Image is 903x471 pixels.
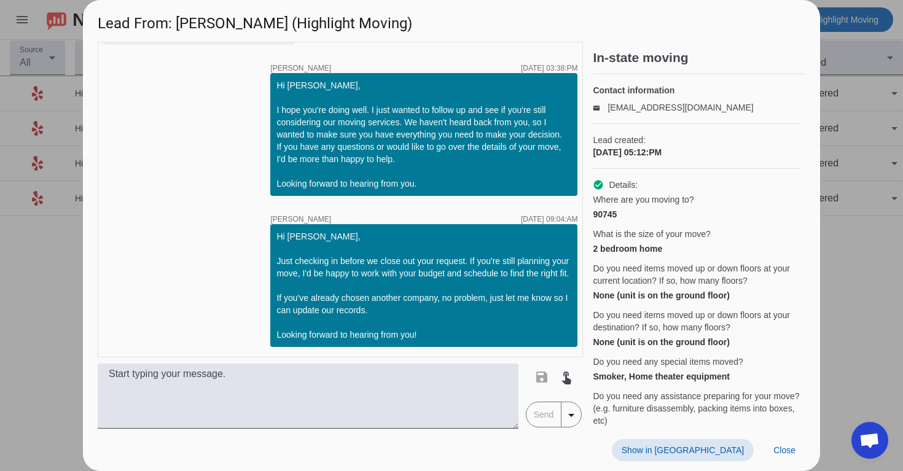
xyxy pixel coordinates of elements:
mat-icon: touch_app [559,370,574,384]
span: [PERSON_NAME] [270,64,331,72]
span: Do you need any assistance preparing for your move? (e.g. furniture disassembly, packing items in... [593,390,800,427]
h4: Contact information [593,84,800,96]
span: [PERSON_NAME] [270,216,331,223]
span: Do you need items moved up or down floors at your current location? If so, how many floors? [593,262,800,287]
button: Show in [GEOGRAPHIC_DATA] [612,439,754,461]
span: Close [773,445,795,455]
div: Smoker, Home theater equipment [593,370,800,383]
div: None (unit is on the ground floor) [593,336,800,348]
span: What is the size of your move? [593,228,710,240]
mat-icon: check_circle [593,179,604,190]
span: Lead created: [593,134,800,146]
span: Do you need any special items moved? [593,356,743,368]
span: Where are you moving to? [593,193,694,206]
span: Details: [609,179,638,191]
div: 90745 [593,208,800,220]
button: Close [764,439,805,461]
div: Hi [PERSON_NAME], I hope you're doing well. I just wanted to follow up and see if you're still co... [276,79,571,190]
div: Hi [PERSON_NAME], Just checking in before we close out your request. If you're still planning you... [276,230,571,341]
span: Do you need items moved up or down floors at your destination? If so, how many floors? [593,309,800,333]
div: [DATE] 03:38:PM [521,64,577,72]
div: None (unit is on the ground floor) [593,289,800,302]
h2: In-state moving [593,52,805,64]
mat-icon: email [593,104,608,111]
div: [DATE] 05:12:PM [593,146,800,158]
div: 2 bedroom home [593,243,800,255]
div: Open chat [851,422,888,459]
div: [DATE] 09:04:AM [521,216,577,223]
mat-icon: arrow_drop_down [564,408,579,422]
a: [EMAIL_ADDRESS][DOMAIN_NAME] [608,103,753,112]
span: Show in [GEOGRAPHIC_DATA] [622,445,744,455]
